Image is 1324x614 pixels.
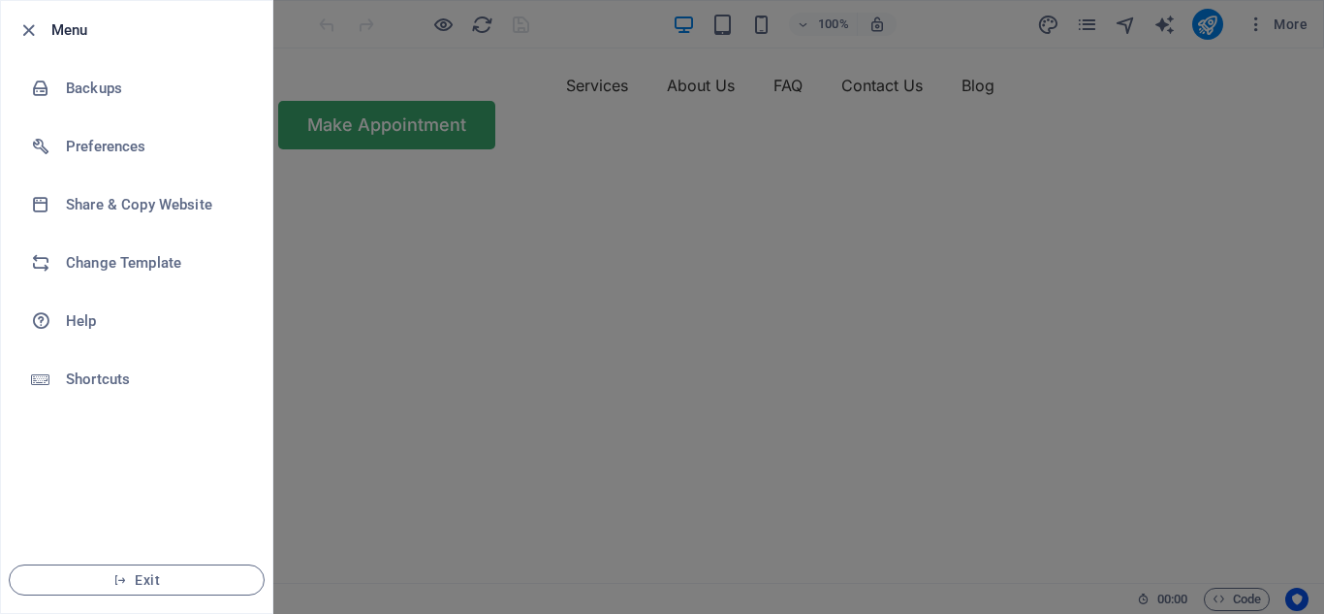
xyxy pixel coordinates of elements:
[66,135,245,158] h6: Preferences
[66,77,245,100] h6: Backups
[66,193,245,216] h6: Share & Copy Website
[66,251,245,275] h6: Change Template
[9,565,265,596] button: Exit
[25,572,248,588] span: Exit
[66,309,245,333] h6: Help
[51,18,257,42] h6: Menu
[66,368,245,391] h6: Shortcuts
[1,292,272,350] a: Help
